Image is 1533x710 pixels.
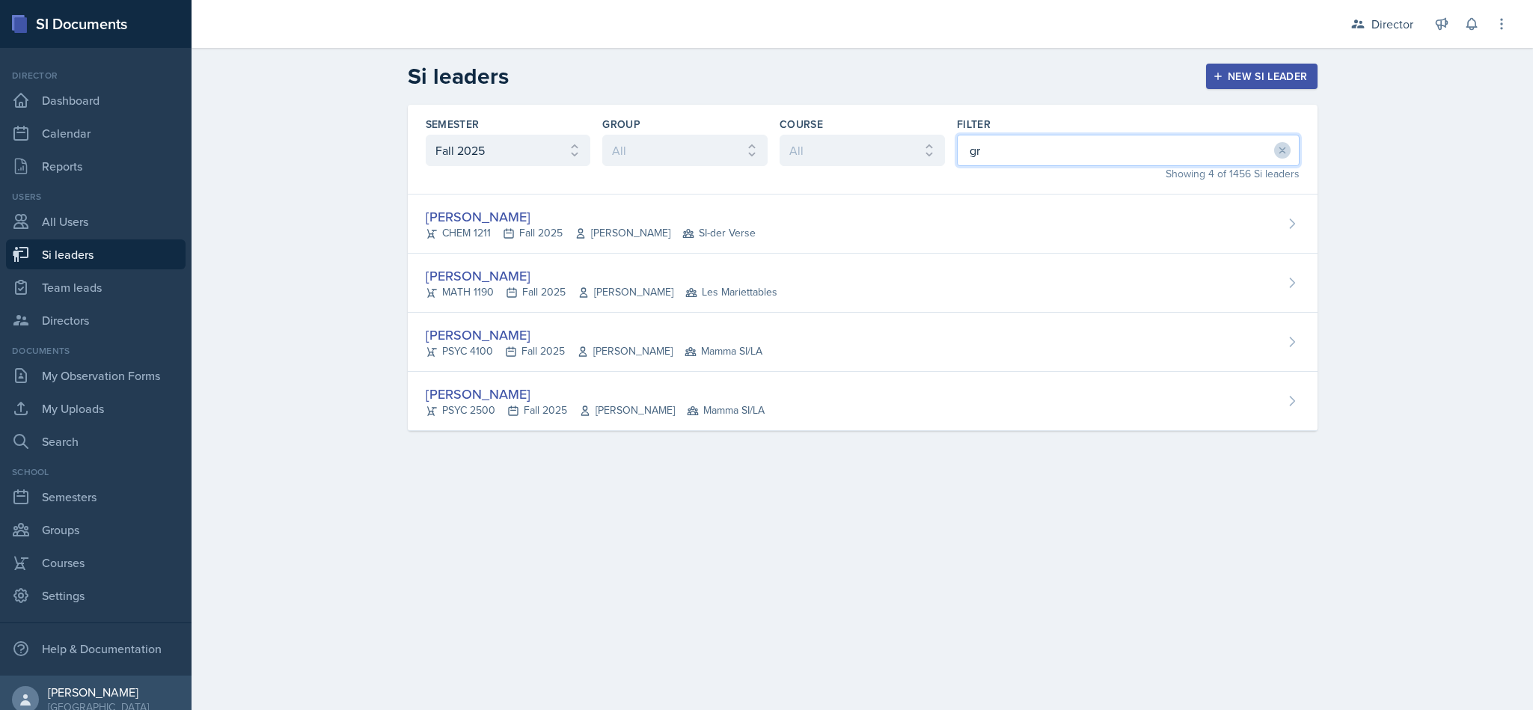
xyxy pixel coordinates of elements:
[1371,15,1413,33] div: Director
[6,426,186,456] a: Search
[6,344,186,358] div: Documents
[6,151,186,181] a: Reports
[6,85,186,115] a: Dashboard
[6,361,186,391] a: My Observation Forms
[6,634,186,664] div: Help & Documentation
[426,343,762,359] div: PSYC 4100 Fall 2025
[48,685,149,700] div: [PERSON_NAME]
[6,515,186,545] a: Groups
[957,135,1300,166] input: Filter
[957,166,1300,182] div: Showing 4 of 1456 Si leaders
[426,225,756,241] div: CHEM 1211 Fall 2025
[6,272,186,302] a: Team leads
[6,118,186,148] a: Calendar
[426,206,756,227] div: [PERSON_NAME]
[578,284,673,300] span: [PERSON_NAME]
[6,305,186,335] a: Directors
[687,403,765,418] span: Mamma SI/LA
[6,482,186,512] a: Semesters
[957,117,991,132] label: Filter
[1206,64,1318,89] button: New Si leader
[6,548,186,578] a: Courses
[408,254,1318,313] a: [PERSON_NAME] MATH 1190Fall 2025[PERSON_NAME] Les Mariettables
[408,313,1318,372] a: [PERSON_NAME] PSYC 4100Fall 2025[PERSON_NAME] Mamma SI/LA
[426,403,765,418] div: PSYC 2500 Fall 2025
[426,384,765,404] div: [PERSON_NAME]
[408,195,1318,254] a: [PERSON_NAME] CHEM 1211Fall 2025[PERSON_NAME] SI-der Verse
[6,581,186,610] a: Settings
[1216,70,1308,82] div: New Si leader
[6,465,186,479] div: School
[6,190,186,203] div: Users
[426,284,777,300] div: MATH 1190 Fall 2025
[682,225,756,241] span: SI-der Verse
[6,206,186,236] a: All Users
[426,325,762,345] div: [PERSON_NAME]
[6,239,186,269] a: Si leaders
[426,117,480,132] label: Semester
[426,266,777,286] div: [PERSON_NAME]
[579,403,675,418] span: [PERSON_NAME]
[685,284,777,300] span: Les Mariettables
[685,343,762,359] span: Mamma SI/LA
[408,372,1318,431] a: [PERSON_NAME] PSYC 2500Fall 2025[PERSON_NAME] Mamma SI/LA
[780,117,823,132] label: Course
[575,225,670,241] span: [PERSON_NAME]
[6,394,186,423] a: My Uploads
[602,117,640,132] label: Group
[6,69,186,82] div: Director
[408,63,509,90] h2: Si leaders
[577,343,673,359] span: [PERSON_NAME]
